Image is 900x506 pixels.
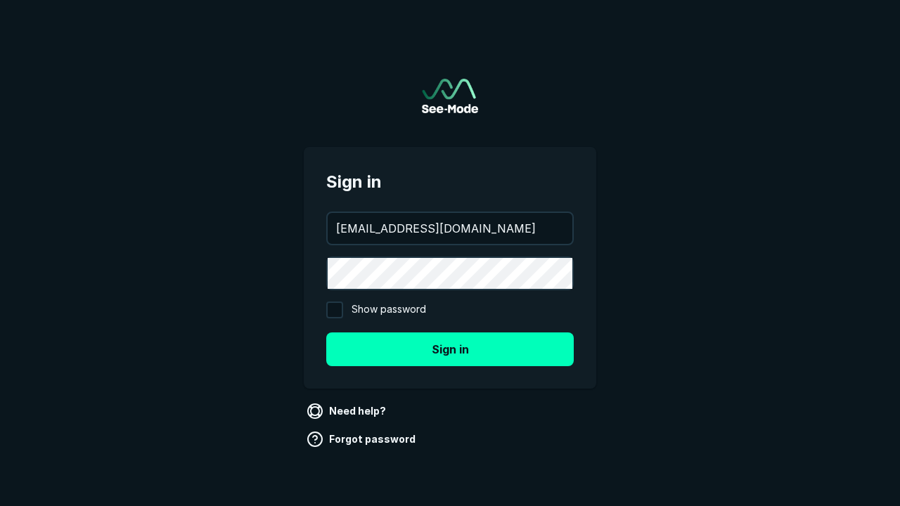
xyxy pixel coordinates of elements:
[352,301,426,318] span: Show password
[326,332,574,366] button: Sign in
[422,79,478,113] img: See-Mode Logo
[304,400,392,422] a: Need help?
[326,169,574,195] span: Sign in
[422,79,478,113] a: Go to sign in
[304,428,421,450] a: Forgot password
[328,213,572,244] input: your@email.com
